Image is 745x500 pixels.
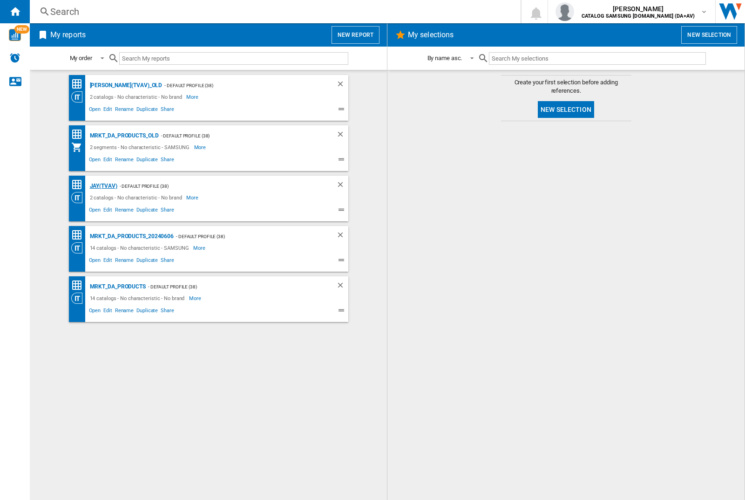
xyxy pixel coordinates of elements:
[336,80,348,91] div: Delete
[159,306,176,317] span: Share
[427,55,462,62] div: By name asc.
[102,256,114,267] span: Edit
[102,306,114,317] span: Edit
[501,78,631,95] span: Create your first selection before adding references.
[146,281,318,293] div: - Default profile (38)
[70,55,92,62] div: My order
[71,192,88,203] div: Category View
[582,13,695,19] b: CATALOG SAMSUNG [DOMAIN_NAME] (DA+AV)
[88,205,102,217] span: Open
[193,242,207,253] span: More
[88,242,194,253] div: 14 catalogs - No characteristic - SAMSUNG
[71,293,88,304] div: Category View
[9,52,20,63] img: alerts-logo.svg
[71,229,88,241] div: Price Matrix
[114,205,135,217] span: Rename
[88,142,194,153] div: 2 segments - No characteristic - SAMSUNG
[9,29,21,41] img: wise-card.svg
[102,205,114,217] span: Edit
[88,231,174,242] div: MRKT_DA_PRODUCTS_20240606
[88,80,163,91] div: [PERSON_NAME](TVAV)_old
[332,26,379,44] button: New report
[194,142,208,153] span: More
[88,91,187,103] div: 2 catalogs - No characteristic - No brand
[159,256,176,267] span: Share
[102,155,114,166] span: Edit
[186,91,200,103] span: More
[159,205,176,217] span: Share
[489,52,705,65] input: Search My selections
[88,256,102,267] span: Open
[159,155,176,166] span: Share
[114,306,135,317] span: Rename
[88,155,102,166] span: Open
[88,281,146,293] div: MRKT_DA_PRODUCTS
[135,256,159,267] span: Duplicate
[71,78,88,90] div: Price Matrix
[71,280,88,291] div: Price Matrix
[135,105,159,116] span: Duplicate
[50,5,496,18] div: Search
[186,192,200,203] span: More
[88,306,102,317] span: Open
[102,105,114,116] span: Edit
[71,242,88,253] div: Category View
[114,155,135,166] span: Rename
[336,130,348,142] div: Delete
[681,26,737,44] button: New selection
[88,130,159,142] div: MRKT_DA_PRODUCTS_OLD
[48,26,88,44] h2: My reports
[71,179,88,191] div: Price Matrix
[114,105,135,116] span: Rename
[88,105,102,116] span: Open
[189,293,203,304] span: More
[336,281,348,293] div: Delete
[162,80,317,91] div: - Default profile (38)
[159,105,176,116] span: Share
[582,4,695,14] span: [PERSON_NAME]
[88,293,190,304] div: 14 catalogs - No characteristic - No brand
[174,231,317,242] div: - Default profile (38)
[406,26,455,44] h2: My selections
[159,130,318,142] div: - Default profile (38)
[71,142,88,153] div: My Assortment
[336,180,348,192] div: Delete
[135,306,159,317] span: Duplicate
[336,231,348,242] div: Delete
[119,52,348,65] input: Search My reports
[135,155,159,166] span: Duplicate
[135,205,159,217] span: Duplicate
[538,101,594,118] button: New selection
[88,192,187,203] div: 2 catalogs - No characteristic - No brand
[71,91,88,103] div: Category View
[71,129,88,140] div: Price Matrix
[88,180,117,192] div: JAY(TVAV)
[114,256,135,267] span: Rename
[555,2,574,21] img: profile.jpg
[14,25,29,34] span: NEW
[117,180,318,192] div: - Default profile (38)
